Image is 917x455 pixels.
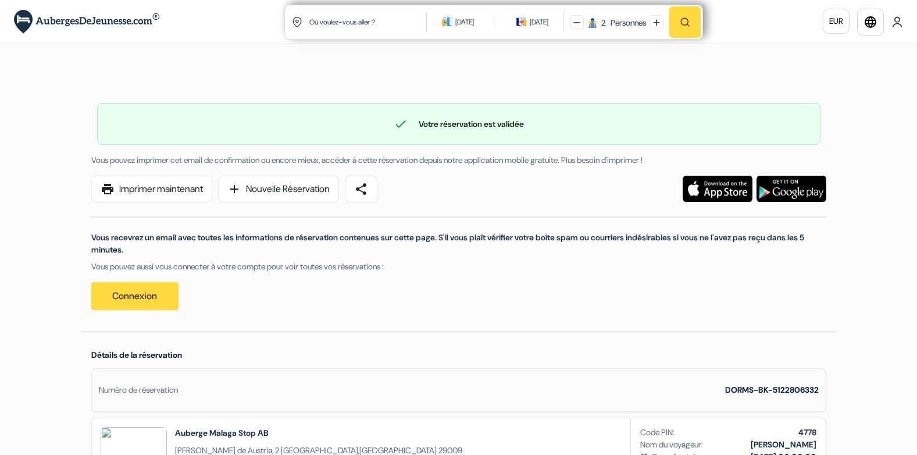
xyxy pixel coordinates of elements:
[891,16,903,28] img: User Icon
[345,176,377,202] a: share
[91,350,182,360] span: Détails de la réservation
[14,10,159,34] img: AubergesDeJeunesse.com
[653,19,660,26] img: plus
[587,17,598,28] img: guest icon
[725,385,819,395] strong: DORMS-BK-5122806332
[175,427,462,439] h2: Auberge Malaga Stop AB
[857,9,884,35] a: language
[607,17,646,29] div: Personnes
[601,17,605,29] div: 2
[91,232,826,256] p: Vous recevrez un email avec toutes les informations de réservation contenues sur cette page. S'il...
[394,117,408,131] span: check
[91,282,179,310] a: Connexion
[292,17,302,27] img: location icon
[751,439,816,450] b: [PERSON_NAME]
[823,9,850,34] a: EUR
[640,439,703,451] span: Nom du voyageur:
[455,16,474,28] div: [DATE]
[798,427,816,438] b: 4778
[227,182,241,196] span: add
[516,16,527,27] img: calendarIcon icon
[308,8,429,36] input: Ville, université ou logement
[218,176,339,202] a: addNouvelle Réservation
[91,155,643,165] span: Vous pouvez imprimer cet email de confirmation ou encore mieux, accéder à cette réservation depui...
[91,176,212,202] a: printImprimer maintenant
[640,426,675,439] span: Code PIN:
[864,15,877,29] i: language
[530,16,548,28] div: [DATE]
[101,182,115,196] span: print
[573,19,580,26] img: minus
[683,176,752,202] img: Téléchargez l'application gratuite
[98,117,820,131] div: Votre réservation est validée
[442,16,452,27] img: calendarIcon icon
[757,176,826,202] img: Téléchargez l'application gratuite
[91,261,826,273] p: Vous pouvez aussi vous connecter à votre compte pour voir toutes vos réservations :
[354,182,368,196] span: share
[99,384,178,396] div: Numéro de réservation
